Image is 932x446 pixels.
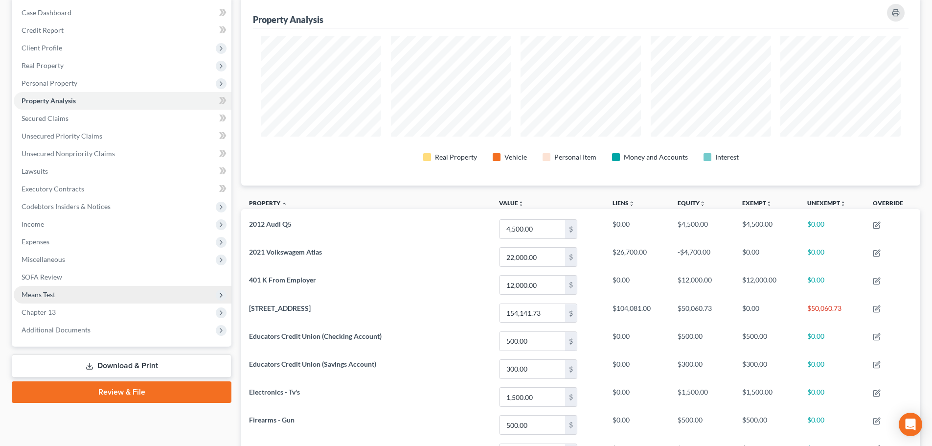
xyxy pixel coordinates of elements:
[670,327,735,355] td: $500.00
[281,201,287,207] i: expand_less
[899,413,922,436] div: Open Intercom Messenger
[22,326,91,334] span: Additional Documents
[22,114,68,122] span: Secured Claims
[734,271,799,299] td: $12,000.00
[518,201,524,207] i: unfold_more
[14,110,231,127] a: Secured Claims
[500,360,565,378] input: 0.00
[504,152,527,162] div: Vehicle
[799,271,865,299] td: $0.00
[734,215,799,243] td: $4,500.00
[670,271,735,299] td: $12,000.00
[799,355,865,383] td: $0.00
[22,26,64,34] span: Credit Report
[799,243,865,271] td: $0.00
[670,243,735,271] td: -$4,700.00
[605,299,670,327] td: $104,081.00
[22,273,62,281] span: SOFA Review
[22,185,84,193] span: Executory Contracts
[565,248,577,266] div: $
[12,381,231,403] a: Review & File
[865,193,920,215] th: Override
[670,215,735,243] td: $4,500.00
[249,416,295,424] span: Firearms - Gun
[249,199,287,207] a: Property expand_less
[22,8,71,17] span: Case Dashboard
[253,14,323,25] div: Property Analysis
[249,332,382,340] span: Educators Credit Union (Checking Account)
[734,355,799,383] td: $300.00
[22,202,111,211] span: Codebtors Insiders & Notices
[734,327,799,355] td: $500.00
[22,237,49,246] span: Expenses
[605,215,670,243] td: $0.00
[22,132,102,140] span: Unsecured Priority Claims
[670,355,735,383] td: $300.00
[766,201,772,207] i: unfold_more
[500,304,565,323] input: 0.00
[22,44,62,52] span: Client Profile
[799,299,865,327] td: $50,060.73
[500,416,565,434] input: 0.00
[670,299,735,327] td: $50,060.73
[799,327,865,355] td: $0.00
[22,61,64,70] span: Real Property
[565,416,577,434] div: $
[734,383,799,411] td: $1,500.00
[14,180,231,198] a: Executory Contracts
[605,327,670,355] td: $0.00
[670,411,735,439] td: $500.00
[14,92,231,110] a: Property Analysis
[840,201,846,207] i: unfold_more
[605,355,670,383] td: $0.00
[22,220,44,228] span: Income
[249,304,311,312] span: [STREET_ADDRESS]
[22,96,76,105] span: Property Analysis
[734,243,799,271] td: $0.00
[22,167,48,175] span: Lawsuits
[565,220,577,238] div: $
[500,248,565,266] input: 0.00
[14,4,231,22] a: Case Dashboard
[22,79,77,87] span: Personal Property
[249,276,316,284] span: 401 K From Employer
[22,255,65,263] span: Miscellaneous
[807,199,846,207] a: Unexemptunfold_more
[565,388,577,406] div: $
[742,199,772,207] a: Exemptunfold_more
[565,304,577,323] div: $
[14,163,231,180] a: Lawsuits
[565,360,577,378] div: $
[500,276,565,294] input: 0.00
[554,152,596,162] div: Personal Item
[249,248,322,256] span: 2021 Volkswagem Atlas
[14,145,231,163] a: Unsecured Nonpriority Claims
[12,354,231,377] a: Download & Print
[605,271,670,299] td: $0.00
[799,383,865,411] td: $0.00
[605,383,670,411] td: $0.00
[500,332,565,351] input: 0.00
[700,201,705,207] i: unfold_more
[435,152,477,162] div: Real Property
[22,308,56,316] span: Chapter 13
[500,388,565,406] input: 0.00
[565,332,577,351] div: $
[629,201,635,207] i: unfold_more
[565,276,577,294] div: $
[734,411,799,439] td: $500.00
[605,411,670,439] td: $0.00
[670,383,735,411] td: $1,500.00
[499,199,524,207] a: Valueunfold_more
[734,299,799,327] td: $0.00
[249,388,300,396] span: Electronics - Tv's
[500,220,565,238] input: 0.00
[14,268,231,286] a: SOFA Review
[14,22,231,39] a: Credit Report
[249,360,376,368] span: Educators Credit Union (Savings Account)
[624,152,688,162] div: Money and Accounts
[14,127,231,145] a: Unsecured Priority Claims
[249,220,292,228] span: 2012 Audi Q5
[605,243,670,271] td: $26,700.00
[799,411,865,439] td: $0.00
